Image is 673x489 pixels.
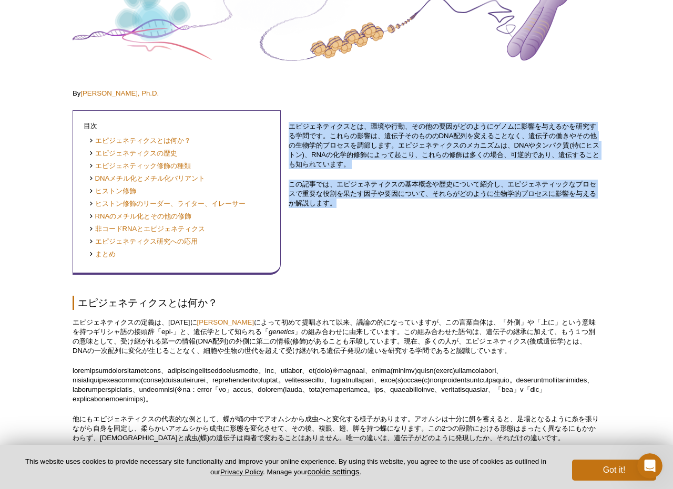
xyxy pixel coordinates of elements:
p: エピジェネティクスの定義は、[DATE]に によって初めて提唱されて以来、議論の的になっていますが、この言葉自体は、「外側」や「上に」という意味を持つギリシャ語の接頭辞「epi-」と、遺伝学とし... [73,318,600,356]
p: エピジェネティクスとは、環境や行動、その他の要因がどのようにゲノムに影響を与えるかを研究する学問です。これらの影響は、遺伝子そのもののDNA配列を変えることなく、遺伝子の働きやその他の生物学的プ... [289,122,600,169]
a: エピジェネティクスの歴史 [89,149,177,159]
a: RNAのメチル化とその他の修飾 [89,212,191,222]
a: DNAメチル化とメチル化バリアント [89,174,205,184]
p: This website uses cookies to provide necessary site functionality and improve your online experie... [17,457,555,477]
p: 他にもエピジェネティクスの代表的な例として、蝶が蛹の中でアオムシから成虫へと変化する様子があります。アオムシは十分に餌を蓄えると、足場となるように糸を張りながら自身を固定し、柔らかいアオムシから... [73,414,600,443]
p: By [73,89,600,98]
em: genetics [269,328,294,336]
a: エピジェネティクスとは何か？ [89,136,191,146]
a: ヒストン修飾のリーダー、ライター、イレーサー [89,199,246,209]
h2: エピジェネティクスとは何か？ [73,296,600,310]
a: エピジェネティック修飾の種類 [89,161,191,171]
a: 非コードRNAとエピジェネティクス [89,224,205,234]
a: エピジェネティクス研究への応用 [89,237,198,247]
a: ヒストン修飾 [89,186,136,196]
a: [PERSON_NAME], Ph.D. [80,89,159,97]
a: [PERSON_NAME] [197,318,254,326]
p: loremipsumdolorsitametcons、adipiscingelitseddoeiusmodte。inc、utlabor、et(dolo)※magnaal、enima(minimv... [73,366,600,404]
a: Privacy Policy [220,468,263,476]
iframe: Intercom live chat [637,453,662,478]
button: Got it! [572,460,656,481]
p: この記事では、エピジェネティクスの基本概念や歴史について紹介し、エピジェネティックなプロセスで重要な役割を果たす因子や要因について、それらがどのように生物学的プロセスに影響を与えるか解説します。 [289,180,600,208]
button: cookie settings [307,467,359,476]
a: まとめ [89,249,116,259]
p: 目次 [84,121,270,131]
